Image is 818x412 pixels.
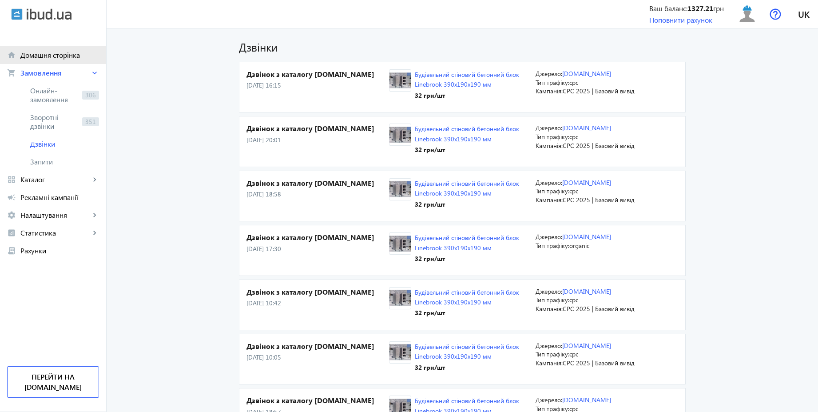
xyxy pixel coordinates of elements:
p: [DATE] 20:01 [246,136,389,144]
span: CPC 2025 | Базовий вивід [563,304,635,313]
span: cpc [569,296,578,304]
div: 32 грн /шт [415,254,528,263]
b: 1327.21 [687,4,713,13]
mat-icon: home [7,51,16,60]
span: Замовлення [20,68,90,77]
span: organic [569,241,589,250]
p: [DATE] 18:58 [246,190,389,199]
mat-icon: receipt_long [7,246,16,255]
img: 5c0153f63a8fe3612-741662.jpeg [389,289,411,307]
h4: Дзвінок з каталогу [DOMAIN_NAME] [246,232,389,242]
span: Кампанія: [536,196,563,204]
mat-icon: campaign [7,193,16,202]
mat-icon: shopping_cart [7,68,16,77]
img: 5c0153f63a8fe3612-741662.jpeg [389,343,411,361]
img: ibud_text.svg [27,8,71,20]
a: Будівельний стіновий бетонний блок Linebrook 390х190х190 мм [415,233,519,252]
mat-icon: settings [7,211,16,220]
p: [DATE] 10:05 [246,353,389,362]
a: Поповнити рахунок [649,15,712,24]
a: [DOMAIN_NAME] [562,396,611,404]
span: CPC 2025 | Базовий вивід [563,359,635,367]
span: cpc [569,132,578,141]
a: [DOMAIN_NAME] [562,124,611,132]
span: Дзвінки [30,140,99,148]
a: [DOMAIN_NAME] [562,232,611,241]
img: 5c0153f63a8fe3612-741662.jpeg [389,235,411,253]
span: Тип трафіку: [536,132,569,141]
span: Джерело: [536,341,562,350]
span: cpc [569,350,578,358]
span: Рекламні кампанії [20,193,99,202]
a: [DOMAIN_NAME] [562,69,611,78]
span: Кампанія: [536,141,563,150]
h4: Дзвінок з каталогу [DOMAIN_NAME] [246,341,389,351]
mat-icon: keyboard_arrow_right [90,175,99,184]
span: Налаштування [20,211,90,220]
p: [DATE] 16:15 [246,81,389,90]
p: [DATE] 10:42 [246,299,389,308]
span: Домашня сторінка [20,51,99,60]
span: Джерело: [536,178,562,187]
span: cpc [569,187,578,195]
img: 5c0153f63a8fe3612-741662.jpeg [389,72,411,90]
span: 306 [82,91,99,100]
span: Рахунки [20,246,99,255]
h1: Дзвінки [239,39,686,55]
h4: Дзвінок з каталогу [DOMAIN_NAME] [246,69,389,79]
span: Тип трафіку: [536,241,569,250]
span: Джерело: [536,232,562,241]
span: Джерело: [536,69,562,78]
img: user.svg [737,4,757,24]
span: CPC 2025 | Базовий вивід [563,141,635,150]
a: Будівельний стіновий бетонний блок Linebrook 390х190х190 мм [415,179,519,197]
span: Тип трафіку: [536,296,569,304]
h4: Дзвінок з каталогу [DOMAIN_NAME] [246,396,389,405]
span: Джерело: [536,124,562,132]
p: [DATE] 17:30 [246,244,389,253]
div: 32 грн /шт [415,91,528,100]
div: 32 грн /шт [415,308,528,317]
img: help.svg [770,8,781,20]
span: 351 [82,117,99,126]
a: [DOMAIN_NAME] [562,178,611,187]
span: Кампанія: [536,304,563,313]
img: ibud.svg [11,8,23,20]
a: [DOMAIN_NAME] [562,341,611,350]
a: Будівельний стіновий бетонний блок Linebrook 390х190х190 мм [415,288,519,306]
a: [DOMAIN_NAME] [562,287,611,296]
span: Тип трафіку: [536,350,569,358]
span: Джерело: [536,396,562,404]
mat-icon: keyboard_arrow_right [90,228,99,237]
span: Тип трафіку: [536,78,569,87]
span: Онлайн-замовлення [30,86,79,104]
a: Будівельний стіновий бетонний блок Linebrook 390х190х190 мм [415,342,519,360]
span: CPC 2025 | Базовий вивід [563,87,635,95]
mat-icon: keyboard_arrow_right [90,68,99,77]
div: 32 грн /шт [415,145,528,154]
h4: Дзвінок з каталогу [DOMAIN_NAME] [246,124,389,133]
span: Зворотні дзвінки [30,113,79,131]
span: CPC 2025 | Базовий вивід [563,196,635,204]
img: 5c0153f63a8fe3612-741662.jpeg [389,126,411,144]
div: 32 грн /шт [415,200,528,209]
h4: Дзвінок з каталогу [DOMAIN_NAME] [246,178,389,188]
span: Джерело: [536,287,562,296]
mat-icon: grid_view [7,175,16,184]
a: Будівельний стіновий бетонний блок Linebrook 390х190х190 мм [415,70,519,88]
span: Кампанія: [536,87,563,95]
span: Статистика [20,228,90,237]
span: Кампанія: [536,359,563,367]
mat-icon: analytics [7,228,16,237]
span: Каталог [20,175,90,184]
a: Будівельний стіновий бетонний блок Linebrook 390х190х190 мм [415,124,519,143]
h4: Дзвінок з каталогу [DOMAIN_NAME] [246,287,389,297]
img: 5c0153f63a8fe3612-741662.jpeg [389,180,411,198]
mat-icon: keyboard_arrow_right [90,211,99,220]
div: 32 грн /шт [415,363,528,372]
span: uk [798,8,810,20]
span: Запити [30,157,99,166]
span: Тип трафіку: [536,187,569,195]
a: Перейти на [DOMAIN_NAME] [7,366,99,398]
span: cpc [569,78,578,87]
